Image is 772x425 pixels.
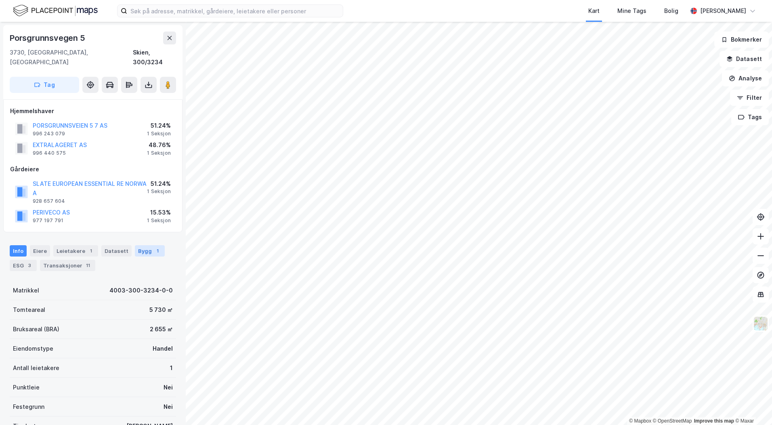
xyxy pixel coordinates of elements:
div: 996 243 079 [33,130,65,137]
div: Eiere [30,245,50,257]
div: Nei [164,383,173,392]
div: Handel [153,344,173,353]
div: ESG [10,260,37,271]
div: Festegrunn [13,402,44,412]
div: 928 657 604 [33,198,65,204]
div: 5 730 ㎡ [149,305,173,315]
a: OpenStreetMap [653,418,692,424]
div: Nei [164,402,173,412]
div: Info [10,245,27,257]
a: Mapbox [629,418,651,424]
div: 1 Seksjon [147,217,171,224]
a: Improve this map [694,418,734,424]
img: logo.f888ab2527a4732fd821a326f86c7f29.svg [13,4,98,18]
div: Leietakere [53,245,98,257]
div: Transaksjoner [40,260,95,271]
img: Z [753,316,768,331]
div: 48.76% [147,140,171,150]
div: Eiendomstype [13,344,53,353]
div: Hjemmelshaver [10,106,176,116]
button: Filter [730,90,769,106]
div: Mine Tags [617,6,646,16]
div: Antall leietakere [13,363,59,373]
input: Søk på adresse, matrikkel, gårdeiere, leietakere eller personer [127,5,343,17]
div: 1 Seksjon [147,188,171,195]
div: 1 Seksjon [147,130,171,137]
div: Tomteareal [13,305,45,315]
div: 51.24% [147,179,171,189]
div: Porsgrunnsvegen 5 [10,32,87,44]
div: 1 Seksjon [147,150,171,156]
div: Bygg [135,245,165,257]
div: 3 [25,261,34,269]
button: Datasett [720,51,769,67]
div: [PERSON_NAME] [700,6,746,16]
div: Matrikkel [13,286,39,295]
div: 1 [87,247,95,255]
div: 1 [153,247,162,255]
div: Punktleie [13,383,40,392]
div: Gårdeiere [10,164,176,174]
div: 3730, [GEOGRAPHIC_DATA], [GEOGRAPHIC_DATA] [10,48,133,67]
div: 2 655 ㎡ [150,324,173,334]
iframe: Chat Widget [732,386,772,425]
div: 977 197 791 [33,217,63,224]
div: Skien, 300/3234 [133,48,176,67]
div: 11 [84,261,92,269]
div: 1 [170,363,173,373]
div: Kontrollprogram for chat [732,386,772,425]
button: Tag [10,77,79,93]
div: 4003-300-3234-0-0 [109,286,173,295]
button: Tags [731,109,769,125]
div: Bolig [664,6,678,16]
div: Bruksareal (BRA) [13,324,59,334]
div: 996 440 575 [33,150,66,156]
div: Datasett [101,245,132,257]
div: 15.53% [147,208,171,217]
button: Bokmerker [714,32,769,48]
div: Kart [588,6,600,16]
div: 51.24% [147,121,171,130]
button: Analyse [722,70,769,86]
